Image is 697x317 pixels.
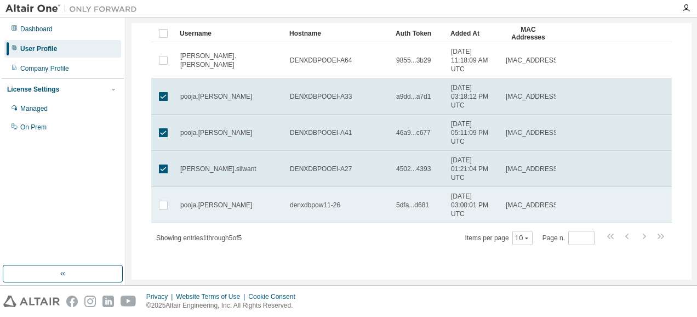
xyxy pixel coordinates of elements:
div: Privacy [146,292,176,301]
img: linkedin.svg [102,296,114,307]
p: © 2025 Altair Engineering, Inc. All Rights Reserved. [146,301,302,310]
div: Dashboard [20,25,53,33]
div: User Profile [20,44,57,53]
span: [PERSON_NAME].[PERSON_NAME] [180,52,280,69]
span: [MAC_ADDRESS] [506,201,559,210]
div: Username [180,25,281,42]
span: [MAC_ADDRESS] [506,92,559,101]
span: Page n. [542,231,595,245]
span: [MAC_ADDRESS] [506,56,559,65]
img: altair_logo.svg [3,296,60,307]
span: 9855...3b29 [396,56,431,65]
div: Hostname [289,25,387,42]
span: 46a9...c677 [396,128,431,137]
div: MAC Addresses [505,25,551,42]
div: Managed [20,104,48,113]
span: pooja.[PERSON_NAME] [180,128,252,137]
img: instagram.svg [84,296,96,307]
span: [DATE] 05:11:09 PM UTC [451,120,496,146]
div: On Prem [20,123,47,132]
span: Showing entries 1 through 5 of 5 [156,234,242,242]
img: youtube.svg [121,296,136,307]
div: Auth Token [396,25,442,42]
span: 5dfa...d681 [396,201,429,210]
span: pooja.[PERSON_NAME] [180,201,252,210]
span: [PERSON_NAME].silwant [180,165,256,173]
span: [DATE] 03:18:12 PM UTC [451,83,496,110]
span: pooja.[PERSON_NAME] [180,92,252,101]
img: Altair One [5,3,142,14]
span: [MAC_ADDRESS] [506,128,559,137]
span: 4502...4393 [396,165,431,173]
span: DENXDBPOOEI-A64 [290,56,352,65]
div: License Settings [7,85,59,94]
span: DENXDBPOOEI-A33 [290,92,352,101]
span: Items per page [465,231,533,245]
span: a9dd...a7d1 [396,92,431,101]
span: [DATE] 01:21:04 PM UTC [451,156,496,182]
img: facebook.svg [66,296,78,307]
div: Added At [450,25,496,42]
span: DENXDBPOOEI-A41 [290,128,352,137]
span: [DATE] 11:18:09 AM UTC [451,47,496,73]
span: denxdbpow11-26 [290,201,340,210]
div: Company Profile [20,64,69,73]
button: 10 [515,234,530,242]
div: Cookie Consent [248,292,301,301]
div: Website Terms of Use [176,292,248,301]
span: [MAC_ADDRESS] [506,165,559,173]
span: [DATE] 03:00:01 PM UTC [451,192,496,218]
span: DENXDBPOOEI-A27 [290,165,352,173]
